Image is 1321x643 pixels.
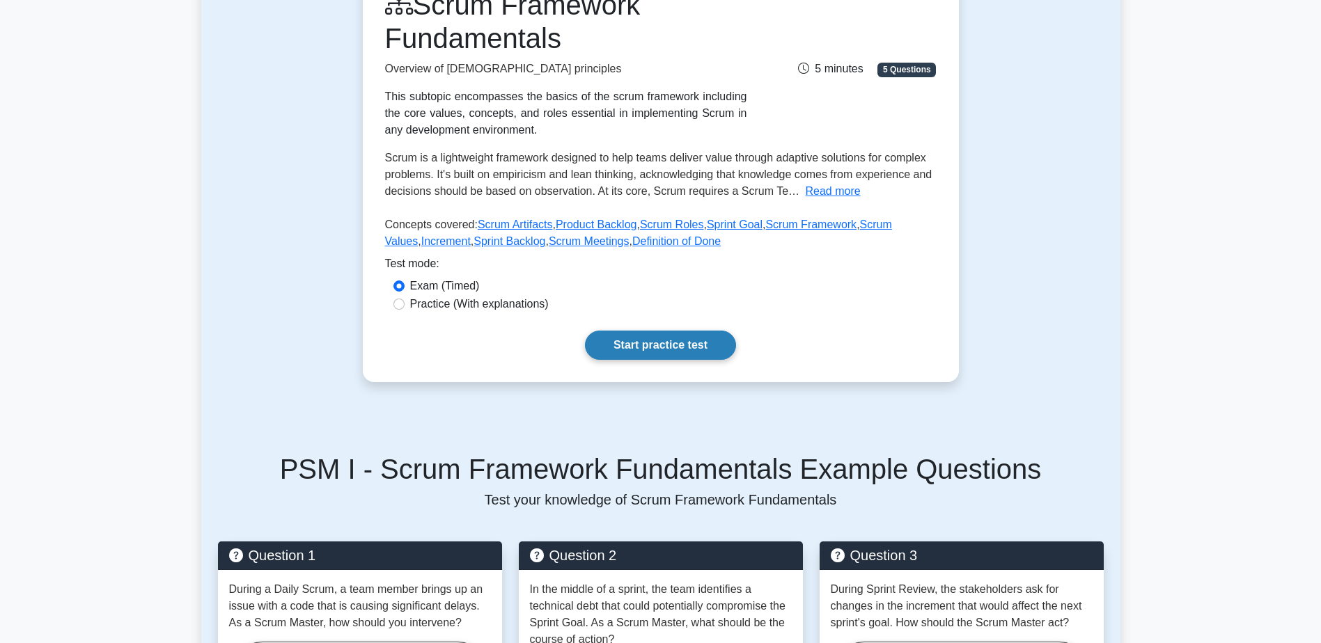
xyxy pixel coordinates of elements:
[229,581,491,631] p: During a Daily Scrum, a team member brings up an issue with a code that is causing significant de...
[831,581,1093,631] p: During Sprint Review, the stakeholders ask for changes in the increment that would affect the nex...
[218,452,1104,486] h5: PSM I - Scrum Framework Fundamentals Example Questions
[530,547,792,564] h5: Question 2
[385,216,937,255] p: Concepts covered: , , , , , , , , ,
[765,219,857,230] a: Scrum Framework
[421,235,471,247] a: Increment
[556,219,637,230] a: Product Backlog
[385,152,932,197] span: Scrum is a lightweight framework designed to help teams deliver value through adaptive solutions ...
[385,88,747,138] div: This subtopic encompasses the basics of the scrum framework including the core values, concepts, ...
[877,63,936,77] span: 5 Questions
[798,63,863,74] span: 5 minutes
[410,296,549,312] label: Practice (With explanations)
[385,61,747,77] p: Overview of [DEMOGRAPHIC_DATA] principles
[707,219,763,230] a: Sprint Goal
[478,219,553,230] a: Scrum Artifacts
[549,235,630,247] a: Scrum Meetings
[585,331,736,360] a: Start practice test
[385,255,937,278] div: Test mode:
[218,491,1104,508] p: Test your knowledge of Scrum Framework Fundamentals
[640,219,704,230] a: Scrum Roles
[474,235,545,247] a: Sprint Backlog
[410,278,480,294] label: Exam (Timed)
[831,547,1093,564] h5: Question 3
[229,547,491,564] h5: Question 1
[632,235,721,247] a: Definition of Done
[806,183,861,200] button: Read more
